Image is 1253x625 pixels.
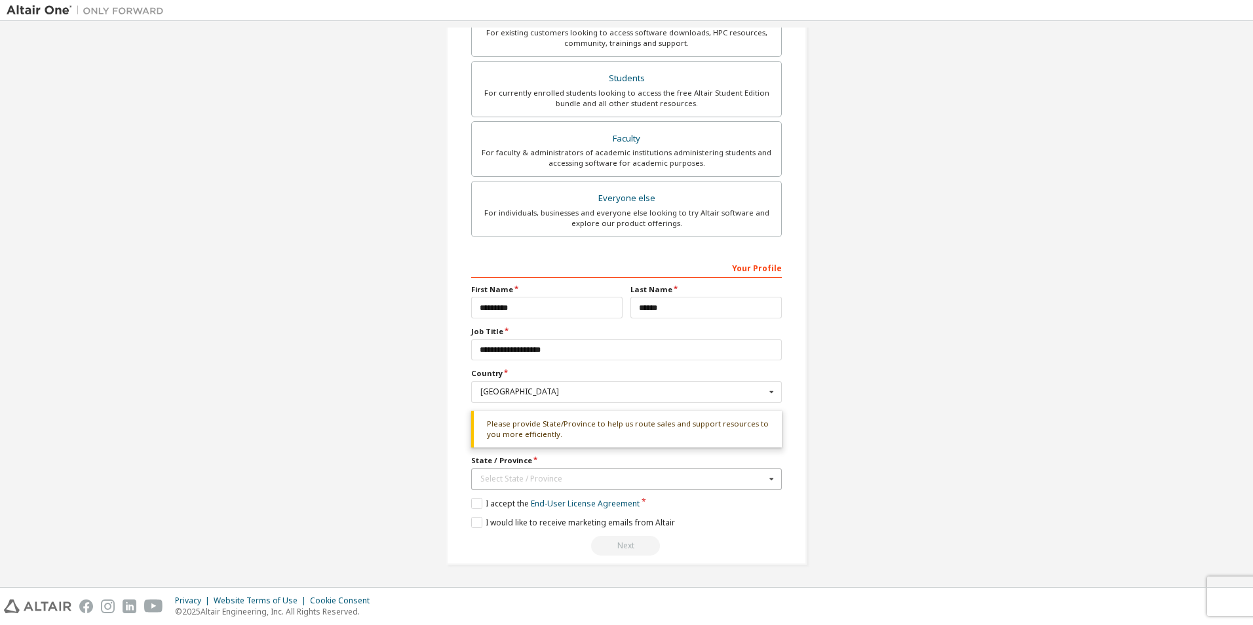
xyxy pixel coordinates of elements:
[7,4,170,17] img: Altair One
[175,606,377,617] p: © 2025 Altair Engineering, Inc. All Rights Reserved.
[175,596,214,606] div: Privacy
[471,498,640,509] label: I accept the
[4,599,71,613] img: altair_logo.svg
[471,284,623,295] label: First Name
[471,455,782,466] label: State / Province
[310,596,377,606] div: Cookie Consent
[480,388,765,396] div: [GEOGRAPHIC_DATA]
[214,596,310,606] div: Website Terms of Use
[123,599,136,613] img: linkedin.svg
[480,147,773,168] div: For faculty & administrators of academic institutions administering students and accessing softwa...
[531,498,640,509] a: End-User License Agreement
[471,326,782,337] label: Job Title
[471,368,782,379] label: Country
[79,599,93,613] img: facebook.svg
[144,599,163,613] img: youtube.svg
[480,69,773,88] div: Students
[480,28,773,48] div: For existing customers looking to access software downloads, HPC resources, community, trainings ...
[471,411,782,448] div: Please provide State/Province to help us route sales and support resources to you more efficiently.
[480,475,765,483] div: Select State / Province
[471,257,782,278] div: Your Profile
[480,208,773,229] div: For individuals, businesses and everyone else looking to try Altair software and explore our prod...
[480,88,773,109] div: For currently enrolled students looking to access the free Altair Student Edition bundle and all ...
[471,517,675,528] label: I would like to receive marketing emails from Altair
[471,536,782,556] div: Read and acccept EULA to continue
[630,284,782,295] label: Last Name
[480,189,773,208] div: Everyone else
[101,599,115,613] img: instagram.svg
[480,130,773,148] div: Faculty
